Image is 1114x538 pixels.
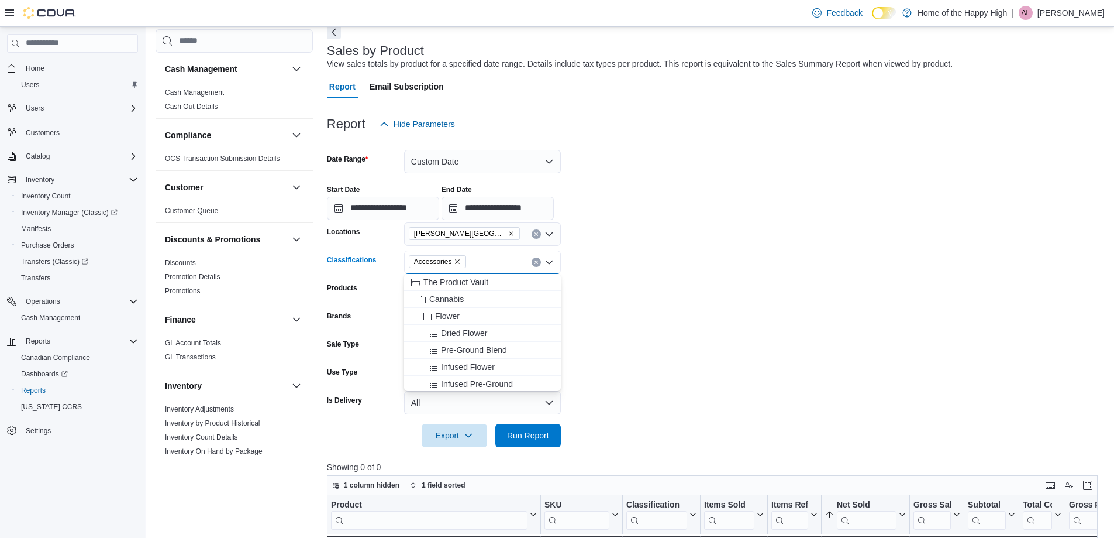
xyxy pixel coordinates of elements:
[544,500,609,530] div: SKU URL
[21,61,138,76] span: Home
[12,399,143,415] button: [US_STATE] CCRS
[7,55,138,470] nav: Complex example
[532,258,541,267] button: Clear input
[423,276,488,288] span: The Product Vault
[704,500,754,530] div: Items Sold
[872,19,872,20] span: Dark Mode
[2,148,143,165] button: Catalog
[2,333,143,349] button: Reports
[409,255,467,268] span: Accessories
[21,101,49,115] button: Users
[16,78,44,92] a: Users
[968,500,1015,530] button: Subtotal
[16,367,138,381] span: Dashboards
[12,188,143,204] button: Inventory Count
[16,351,138,365] span: Canadian Compliance
[21,273,50,283] span: Transfers
[165,380,202,392] h3: Inventory
[21,257,88,266] span: Transfers (Classic)
[289,128,303,142] button: Compliance
[404,325,561,342] button: Dried Flower
[837,500,896,530] div: Net Sold
[26,337,50,346] span: Reports
[2,60,143,77] button: Home
[771,500,808,530] div: Items Ref
[331,500,527,511] div: Product
[918,6,1007,20] p: Home of the Happy High
[289,180,303,194] button: Customer
[370,75,444,98] span: Email Subscription
[913,500,951,530] div: Gross Sales
[165,447,263,455] a: Inventory On Hand by Package
[165,129,211,141] h3: Compliance
[375,112,460,136] button: Hide Parameters
[404,342,561,359] button: Pre-Ground Blend
[12,237,143,253] button: Purchase Orders
[1023,500,1061,530] button: Total Cost
[156,85,313,118] div: Cash Management
[12,77,143,93] button: Users
[156,152,313,170] div: Compliance
[327,155,368,164] label: Date Range
[16,400,138,414] span: Washington CCRS
[165,353,216,361] a: GL Transactions
[165,206,218,215] span: Customer Queue
[165,338,221,348] span: GL Account Totals
[16,255,93,269] a: Transfers (Classic)
[2,293,143,310] button: Operations
[327,283,357,293] label: Products
[16,238,79,252] a: Purchase Orders
[532,229,541,239] button: Clear input
[429,424,480,447] span: Export
[165,129,287,141] button: Compliance
[704,500,754,511] div: Items Sold
[16,222,138,236] span: Manifests
[289,313,303,327] button: Finance
[837,500,896,511] div: Net Sold
[12,382,143,399] button: Reports
[327,311,351,321] label: Brands
[422,424,487,447] button: Export
[1069,500,1098,530] div: Gross Profit
[165,234,260,245] h3: Discounts & Promotions
[16,189,75,203] a: Inventory Count
[2,172,143,188] button: Inventory
[21,80,39,90] span: Users
[16,271,138,285] span: Transfers
[422,481,465,490] span: 1 field sorted
[327,25,341,39] button: Next
[21,423,138,438] span: Settings
[21,149,138,163] span: Catalog
[327,396,362,405] label: Is Delivery
[21,294,65,309] button: Operations
[16,255,138,269] span: Transfers (Classic)
[327,461,1106,473] p: Showing 0 of 0
[156,256,313,303] div: Discounts & Promotions
[626,500,687,511] div: Classification
[327,227,360,237] label: Locations
[327,478,404,492] button: 1 column hidden
[165,433,238,441] a: Inventory Count Details
[404,391,561,414] button: All
[16,205,138,220] span: Inventory Manager (Classic)
[16,383,50,397] a: Reports
[165,88,224,97] a: Cash Management
[1019,6,1033,20] div: Adam Lamoureux
[16,400,87,414] a: [US_STATE] CCRS
[331,500,537,530] button: Product
[16,383,138,397] span: Reports
[21,224,51,234] span: Manifests
[26,426,51,436] span: Settings
[414,256,452,268] span: Accessories
[21,241,74,250] span: Purchase Orders
[156,204,313,222] div: Customer
[544,500,609,511] div: SKU
[12,349,143,366] button: Canadian Compliance
[165,63,237,75] h3: Cash Management
[165,286,201,296] span: Promotions
[21,101,138,115] span: Users
[26,152,50,161] span: Catalog
[165,433,238,442] span: Inventory Count Details
[1069,500,1108,530] button: Gross Profit
[404,359,561,376] button: Infused Flower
